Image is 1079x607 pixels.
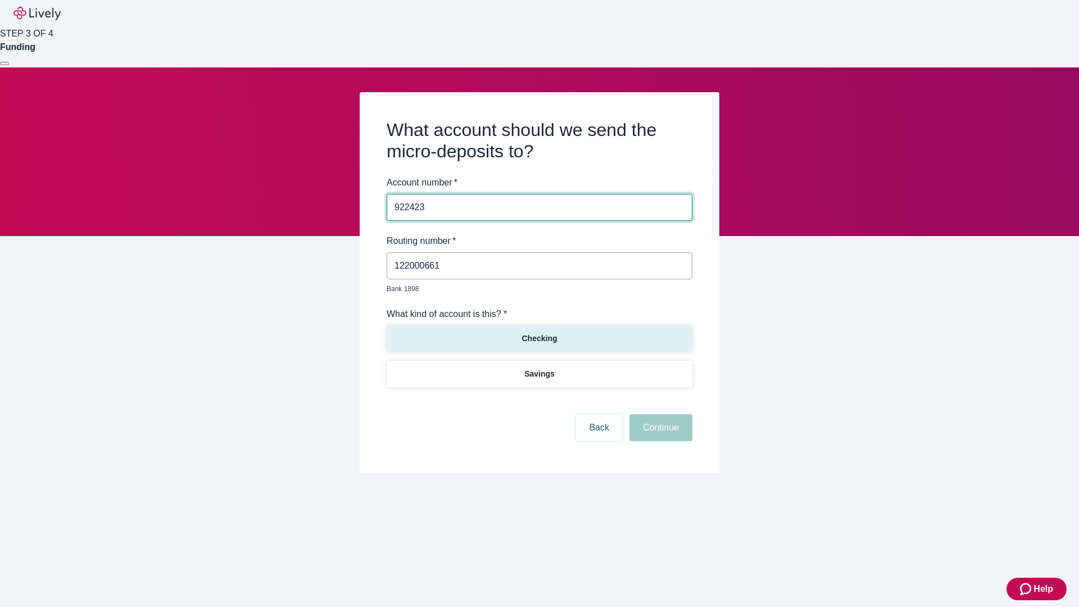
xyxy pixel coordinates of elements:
button: Zendesk support iconHelp [1007,578,1067,600]
label: Routing number [387,234,456,248]
label: What kind of account is this? * [387,307,507,321]
p: Checking [522,333,557,345]
svg: Zendesk support icon [1020,582,1033,596]
button: Back [575,414,623,441]
button: Checking [387,325,692,352]
label: Account number [387,176,457,189]
button: Savings [387,361,692,387]
p: Savings [524,368,555,380]
span: Help [1033,582,1053,596]
h2: What account should we send the micro-deposits to? [387,119,692,162]
p: Bank 1898 [387,284,684,294]
img: Lively [13,7,61,20]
